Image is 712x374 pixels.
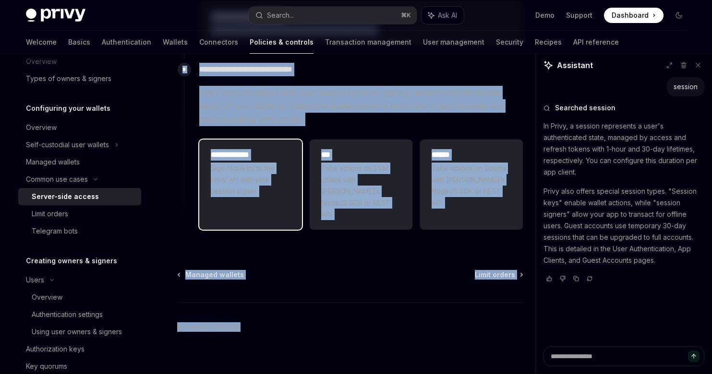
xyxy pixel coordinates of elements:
[18,222,141,240] a: Telegram bots
[26,174,88,185] div: Common use cases
[32,326,122,338] div: Using user owners & signers
[26,255,117,267] h5: Creating owners & signers
[422,7,464,24] button: Ask AI
[26,31,57,54] a: Welcome
[496,31,523,54] a: Security
[26,139,109,151] div: Self-custodial user wallets
[18,323,141,340] a: Using user owners & signers
[250,31,314,54] a: Policies & controls
[211,163,290,197] span: Sign requests to the Privy API with your session signer.
[249,7,417,24] button: Search...⌘K
[18,153,141,171] a: Managed wallets
[535,11,555,20] a: Demo
[26,73,111,84] div: Types of owners & signers
[18,205,141,222] a: Limit orders
[32,225,78,237] div: Telegram bots
[178,270,244,280] a: Managed wallets
[674,82,698,92] div: session
[68,31,90,54] a: Basics
[18,306,141,323] a: Authentication settings
[267,10,294,21] div: Search...
[604,8,664,23] a: Dashboard
[543,120,704,178] p: In Privy, a session represents a user's authenticated state, managed by access and refresh tokens...
[535,31,562,54] a: Recipes
[438,11,457,20] span: Ask AI
[185,270,244,280] span: Managed wallets
[325,31,411,54] a: Transaction management
[475,270,522,280] a: Limit orders
[557,59,593,71] span: Assistant
[18,119,141,136] a: Overview
[26,156,80,168] div: Managed wallets
[26,122,57,133] div: Overview
[321,163,401,220] span: Take actions on EVM chains with [PERSON_NAME]’s NodeJS SDK or REST API.
[401,12,411,19] span: ⌘ K
[102,31,151,54] a: Authentication
[420,140,523,230] a: **** *Take actions on Solana with [PERSON_NAME]’s NodeJS SDK or REST API.
[32,309,103,320] div: Authentication settings
[543,103,704,113] button: Searched session
[18,340,141,358] a: Authorization keys
[177,322,241,332] a: Powered by Mintlify
[475,270,515,280] span: Limit orders
[199,140,302,230] a: **** **** ***Sign requests to the Privy API with your session signer.
[432,163,511,209] span: Take actions on Solana with [PERSON_NAME]’s NodeJS SDK or REST API.
[32,191,99,202] div: Server-side access
[18,70,141,87] a: Types of owners & signers
[26,9,85,22] img: dark logo
[199,86,523,126] span: Next, execute actions with your session signer by signing requests with the private key(s) of you...
[423,31,484,54] a: User management
[18,188,141,205] a: Server-side access
[32,292,62,303] div: Overview
[671,8,687,23] button: Toggle dark mode
[543,186,704,266] p: Privy also offers special session types. "Session keys" enable wallet actions, while "session sig...
[310,140,412,230] a: ***Take actions on EVM chains with [PERSON_NAME]’s NodeJS SDK or REST API.
[566,11,592,20] a: Support
[163,31,188,54] a: Wallets
[26,103,110,114] h5: Configuring your wallets
[199,31,238,54] a: Connectors
[26,343,84,355] div: Authorization keys
[612,11,649,20] span: Dashboard
[26,361,67,372] div: Key quorums
[555,103,615,113] span: Searched session
[18,289,141,306] a: Overview
[688,351,700,362] button: Send message
[26,274,44,286] div: Users
[32,208,68,220] div: Limit orders
[573,31,619,54] a: API reference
